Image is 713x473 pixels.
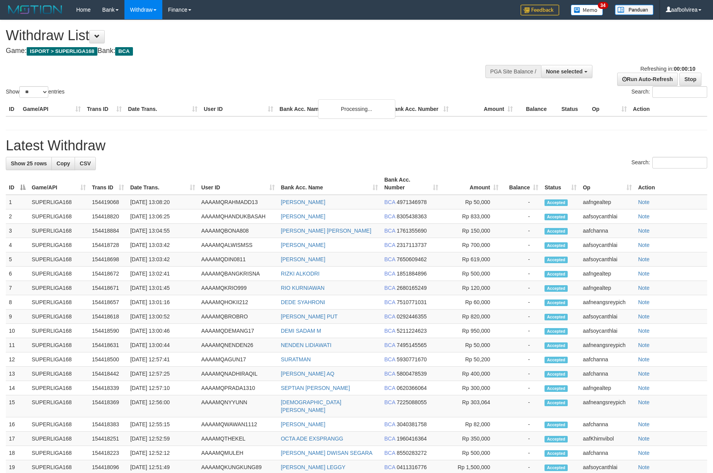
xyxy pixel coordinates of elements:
a: Note [638,199,650,205]
td: SUPERLIGA168 [29,381,89,395]
td: 14 [6,381,29,395]
span: Accepted [545,228,568,235]
strong: 00:00:10 [674,66,695,72]
td: aafsoycanthlai [580,324,635,338]
td: AAAAMQBONA808 [198,224,278,238]
span: Copy 5800478539 to clipboard [396,371,427,377]
span: Accepted [545,271,568,277]
a: Note [638,385,650,391]
a: Note [638,299,650,305]
th: Status: activate to sort column ascending [541,173,580,195]
span: CSV [80,160,91,167]
span: Copy 8550283272 to clipboard [396,450,427,456]
th: Bank Acc. Number [387,102,451,116]
span: BCA [384,436,395,442]
span: Show 25 rows [11,160,47,167]
a: NENDEN LIDIAWATI [281,342,332,348]
th: Date Trans.: activate to sort column ascending [127,173,198,195]
th: Amount [452,102,516,116]
h1: Latest Withdraw [6,138,707,153]
td: 6 [6,267,29,281]
span: BCA [384,228,395,234]
td: aafneangsreypich [580,338,635,352]
a: Note [638,421,650,427]
td: Rp 50,200 [441,352,502,367]
td: Rp 303,064 [441,395,502,417]
td: [DATE] 13:03:42 [127,238,198,252]
a: Run Auto-Refresh [617,73,678,86]
td: AAAAMQHOKII212 [198,295,278,310]
td: AAAAMQPRADA1310 [198,381,278,395]
button: None selected [541,65,592,78]
th: Status [558,102,589,116]
td: - [502,381,541,395]
td: AAAAMQNYYUNN [198,395,278,417]
a: [PERSON_NAME] AQ [281,371,334,377]
td: Rp 500,000 [441,446,502,460]
a: OCTA ADE EXSPRANGG [281,436,344,442]
th: ID [6,102,20,116]
span: Copy 8305438363 to clipboard [396,213,427,219]
td: 7 [6,281,29,295]
td: 13 [6,367,29,381]
td: AAAAMQTHEKEL [198,432,278,446]
td: 154418820 [89,209,127,224]
th: Trans ID [84,102,125,116]
td: [DATE] 13:00:44 [127,338,198,352]
a: Show 25 rows [6,157,52,170]
td: 154418698 [89,252,127,267]
td: 9 [6,310,29,324]
td: Rp 50,000 [441,338,502,352]
span: Accepted [545,371,568,378]
div: PGA Site Balance / [485,65,541,78]
th: Op [589,102,630,116]
a: [PERSON_NAME] PUT [281,313,338,320]
span: Copy 7510771031 to clipboard [396,299,427,305]
td: AAAAMQBANGKRISNA [198,267,278,281]
a: Stop [679,73,701,86]
span: Accepted [545,242,568,249]
td: AAAAMQNENDEN26 [198,338,278,352]
td: 154419068 [89,195,127,209]
td: aafsoycanthlai [580,238,635,252]
th: Bank Acc. Name: activate to sort column ascending [278,173,381,195]
a: Note [638,464,650,470]
td: [DATE] 13:08:20 [127,195,198,209]
td: Rp 350,000 [441,432,502,446]
th: User ID: activate to sort column ascending [198,173,278,195]
th: Game/API: activate to sort column ascending [29,173,89,195]
a: Note [638,399,650,405]
td: AAAAMQBROBRO [198,310,278,324]
a: DEDE SYAHRONI [281,299,325,305]
td: SUPERLIGA168 [29,252,89,267]
a: [PERSON_NAME] [281,242,325,248]
span: BCA [384,256,395,262]
a: [PERSON_NAME] LEGGY [281,464,345,470]
a: [PERSON_NAME] [281,199,325,205]
span: Copy 5211224623 to clipboard [396,328,427,334]
span: Copy 1851884896 to clipboard [396,271,427,277]
a: RIO KURNIAWAN [281,285,325,291]
a: RIZKI ALKODRI [281,271,320,277]
td: SUPERLIGA168 [29,446,89,460]
a: [PERSON_NAME] [PERSON_NAME] [281,228,371,234]
td: 3 [6,224,29,238]
span: Accepted [545,342,568,349]
label: Search: [631,157,707,168]
a: Note [638,436,650,442]
span: Accepted [545,314,568,320]
td: - [502,310,541,324]
td: SUPERLIGA168 [29,432,89,446]
td: - [502,367,541,381]
td: 8 [6,295,29,310]
td: [DATE] 12:57:10 [127,381,198,395]
span: Copy 0411316776 to clipboard [396,464,427,470]
span: BCA [384,464,395,470]
span: Copy 3040381758 to clipboard [396,421,427,427]
span: Accepted [545,436,568,442]
td: SUPERLIGA168 [29,195,89,209]
a: Note [638,256,650,262]
td: 4 [6,238,29,252]
td: aafngealtep [580,195,635,209]
label: Show entries [6,86,65,98]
